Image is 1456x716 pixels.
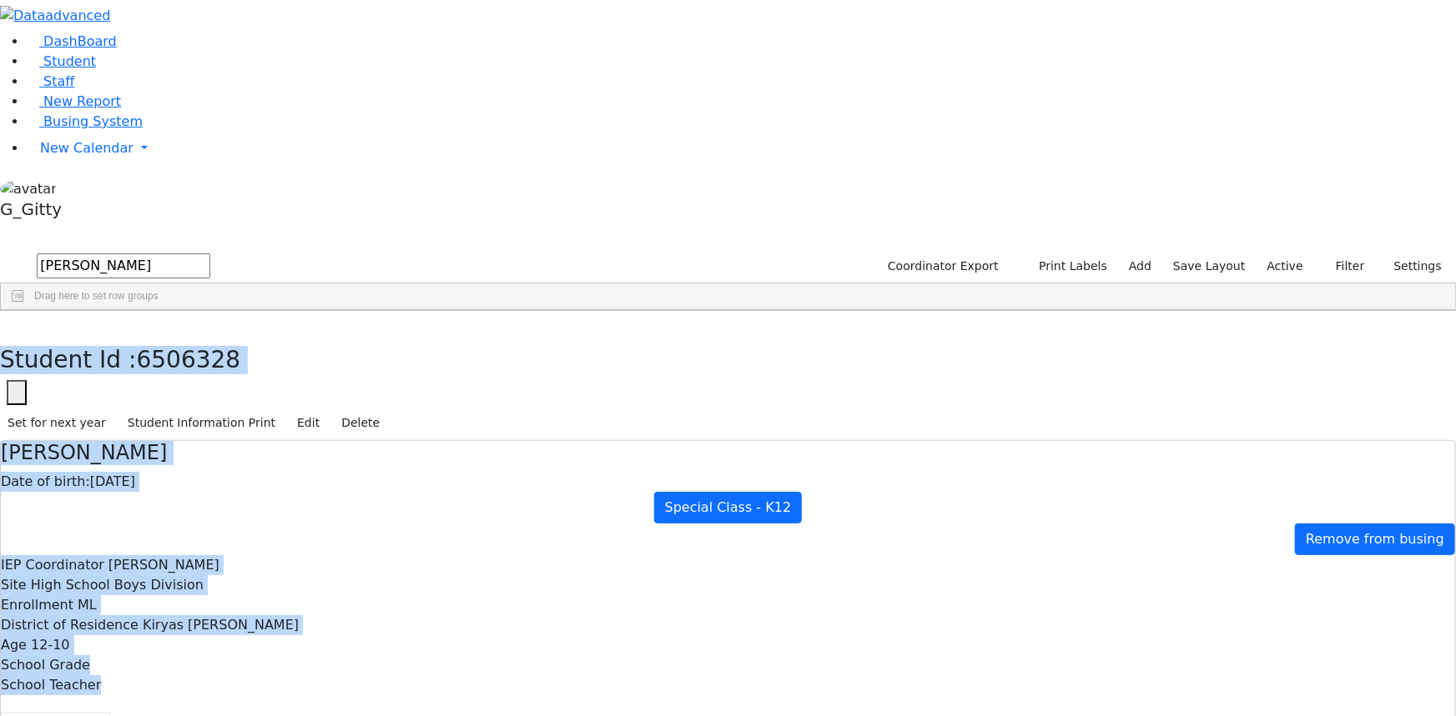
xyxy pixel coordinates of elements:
a: Busing System [27,113,143,129]
input: Search [37,253,210,278]
span: [PERSON_NAME] [108,557,219,573]
a: Remove from busing [1295,523,1455,555]
a: Special Class - K12 [654,492,803,523]
span: Kiryas [PERSON_NAME] [143,617,299,633]
label: Enrollment [1,595,73,615]
div: [DATE] [1,472,1455,492]
a: New Calendar [27,132,1456,165]
a: New Report [27,93,121,109]
span: 12-10 [31,637,70,653]
button: Save Layout [1166,253,1252,279]
label: School Grade [1,655,90,675]
span: 6506328 [137,346,241,373]
button: Student Information Print [120,410,283,436]
label: Age [1,635,27,655]
span: New Report [43,93,121,109]
span: Busing System [43,113,143,129]
label: Date of birth: [1,472,90,492]
button: Settings [1373,253,1449,279]
label: District of Residence [1,615,139,635]
label: School Teacher [1,675,101,695]
span: Staff [43,73,74,89]
span: Remove from busing [1306,531,1444,547]
a: Student [27,53,96,69]
span: Drag here to set row groups [34,290,159,302]
span: ML [78,597,97,613]
span: DashBoard [43,33,117,49]
button: Filter [1314,253,1373,279]
span: Student [43,53,96,69]
button: Edit [290,410,327,436]
h4: [PERSON_NAME] [1,441,1455,465]
a: Add [1121,253,1159,279]
span: New Calendar [40,140,134,156]
span: High School Boys Division [31,577,204,593]
a: Staff [27,73,74,89]
button: Delete [334,410,387,436]
label: IEP Coordinator [1,555,104,575]
label: Site [1,575,27,595]
button: Print Labels [1020,253,1115,279]
label: Active [1260,253,1311,279]
a: DashBoard [27,33,117,49]
button: Coordinator Export [877,253,1006,279]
